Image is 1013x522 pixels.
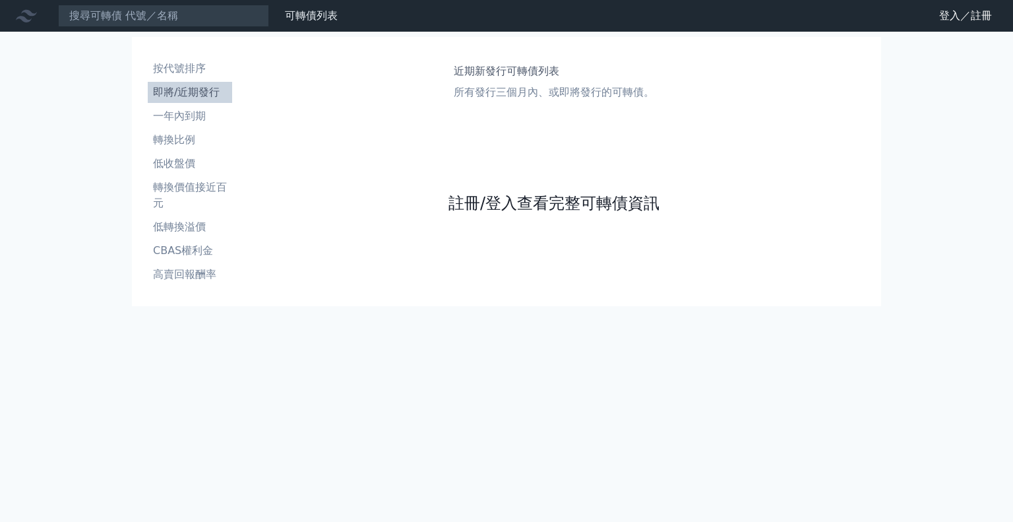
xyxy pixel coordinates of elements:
[148,177,232,214] a: 轉換價值接近百元
[148,240,232,261] a: CBAS權利金
[148,156,232,172] li: 低收盤價
[448,193,660,214] a: 註冊/登入查看完整可轉債資訊
[148,61,232,77] li: 按代號排序
[148,216,232,238] a: 低轉換溢價
[454,84,654,100] p: 所有發行三個月內、或即將發行的可轉債。
[148,264,232,285] a: 高賣回報酬率
[148,132,232,148] li: 轉換比例
[148,84,232,100] li: 即將/近期發行
[58,5,269,27] input: 搜尋可轉債 代號／名稱
[148,153,232,174] a: 低收盤價
[148,179,232,211] li: 轉換價值接近百元
[148,58,232,79] a: 按代號排序
[285,9,338,22] a: 可轉債列表
[148,267,232,282] li: 高賣回報酬率
[148,106,232,127] a: 一年內到期
[148,129,232,150] a: 轉換比例
[148,243,232,259] li: CBAS權利金
[148,108,232,124] li: 一年內到期
[929,5,1002,26] a: 登入／註冊
[148,219,232,235] li: 低轉換溢價
[148,82,232,103] a: 即將/近期發行
[454,63,654,79] h1: 近期新發行可轉債列表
